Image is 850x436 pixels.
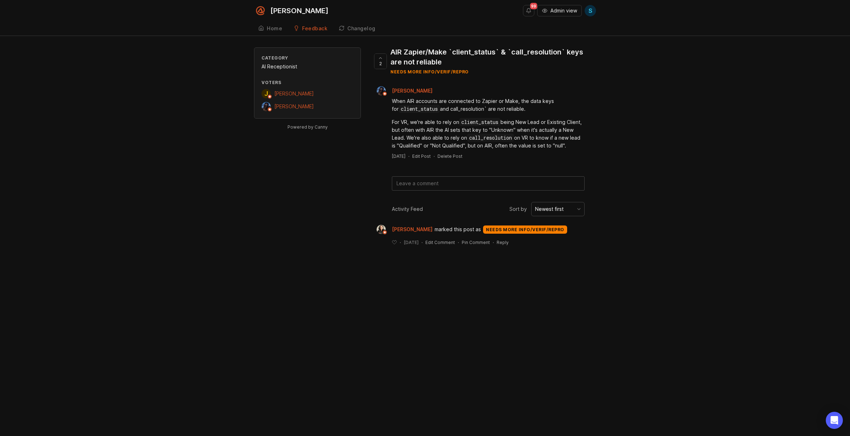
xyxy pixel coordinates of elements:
[392,153,405,159] a: [DATE]
[400,239,401,245] div: ·
[254,4,267,17] img: Smith.ai logo
[390,69,590,75] div: needs more info/verif/repro
[589,6,592,15] span: S
[497,239,509,245] div: Reply
[274,90,314,97] span: [PERSON_NAME]
[404,240,419,245] time: [DATE]
[335,21,380,36] a: Changelog
[459,118,501,126] div: client_status
[267,107,273,112] img: member badge
[274,103,314,109] span: [PERSON_NAME]
[437,153,462,159] div: Delete Post
[382,91,388,97] img: member badge
[267,26,282,31] div: Home
[550,7,577,14] span: Admin view
[382,230,388,235] img: member badge
[286,123,329,131] a: Powered by Canny
[467,134,514,142] div: call_resolution
[372,86,438,95] a: Tim Fischer[PERSON_NAME]
[390,47,590,67] div: AIR Zapier/Make `client_status` & `call_resolution` keys are not reliable
[458,239,459,245] div: ·
[261,63,353,71] div: AI Receptionist
[421,239,423,245] div: ·
[289,21,332,36] a: Feedback
[493,239,494,245] div: ·
[392,88,432,94] span: [PERSON_NAME]
[435,225,481,233] span: marked this post as
[302,26,327,31] div: Feedback
[261,102,271,111] img: Tim Fischer
[374,53,387,69] button: 2
[523,5,534,16] button: Notifications
[408,153,409,159] div: ·
[392,118,585,150] div: For VR, we're able to rely on being New Lead or Existing Client, but often with AIR the AI sets t...
[537,5,582,16] button: Admin view
[261,102,314,111] a: Tim Fischer[PERSON_NAME]
[254,21,286,36] a: Home
[434,153,435,159] div: ·
[483,225,567,234] div: needs more info/verif/repro
[261,55,353,61] div: Category
[509,205,527,213] span: Sort by
[392,225,432,233] span: [PERSON_NAME]
[392,97,585,113] div: When AIR accounts are connected to Zapier or Make, the data keys for and call_resolution` are not...
[399,105,440,113] div: client_status
[530,3,537,9] span: 99
[267,94,273,99] img: member badge
[377,86,386,95] img: Tim Fischer
[462,239,490,245] div: Pin Comment
[270,7,328,14] div: [PERSON_NAME]
[826,412,843,429] div: Open Intercom Messenger
[392,205,423,213] div: Activity Feed
[372,225,435,234] a: Ysabelle Eugenio[PERSON_NAME]
[261,89,271,98] div: J
[392,154,405,159] time: [DATE]
[585,5,596,16] button: S
[412,153,431,159] div: Edit Post
[379,61,382,67] span: 2
[425,239,455,245] div: Edit Comment
[261,89,314,98] a: J[PERSON_NAME]
[347,26,375,31] div: Changelog
[535,205,564,213] div: Newest first
[377,225,386,234] img: Ysabelle Eugenio
[261,79,353,85] div: Voters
